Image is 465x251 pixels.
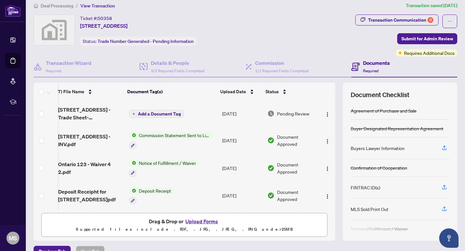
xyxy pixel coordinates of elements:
span: MS [9,234,17,243]
span: Document Approved [277,133,317,147]
button: Status IconDeposit Receipt [129,187,174,205]
div: Status: [80,37,196,45]
button: Logo [322,135,333,146]
th: Upload Date [218,83,263,101]
span: Upload Date [220,88,246,95]
td: [DATE] [220,182,265,210]
span: Ontario 123 - Waiver 4 2.pdf [58,160,124,176]
span: Trade Number Generated - Pending Information [98,38,194,44]
img: logo [5,5,21,17]
h4: Commission [255,59,309,67]
span: Add a Document Tag [138,112,181,116]
div: FINTRAC ID(s) [351,184,380,191]
button: Submit for Admin Review [397,33,457,44]
button: Add a Document Tag [129,110,184,118]
div: Buyer Designated Representation Agreement [351,125,443,132]
span: Requires Additional Docs [404,49,455,56]
th: (7) File Name [54,83,125,101]
span: Status [265,88,279,95]
span: 3/3 Required Fields Completed [151,68,204,73]
img: Document Status [267,165,274,172]
div: MLS Sold Print Out [351,206,388,213]
button: Open asap [439,228,459,248]
span: Commission Statement Sent to Listing Brokerage [136,132,213,139]
h4: Documents [363,59,390,67]
th: Document Tag(s) [125,83,218,101]
button: Logo [322,190,333,201]
span: Notice of Fulfillment / Waiver [136,159,199,166]
img: Status Icon [129,159,136,166]
img: Logo [325,194,330,199]
div: Agreement of Purchase and Sale [351,107,417,114]
span: Document Checklist [351,90,409,99]
button: Upload Forms [183,217,220,226]
span: 1/1 Required Fields Completed [255,68,309,73]
button: Transaction Communication9 [355,15,439,25]
img: Status Icon [129,187,136,194]
span: [STREET_ADDRESS] -INV.pdf [58,133,124,148]
img: Logo [325,112,330,117]
button: Logo [322,163,333,173]
article: Transaction saved [DATE] [406,2,457,9]
h4: Transaction Wizard [46,59,91,67]
button: Status IconNotice of Fulfillment / Waiver [129,159,199,177]
li: / [76,2,78,9]
span: ellipsis [448,19,452,24]
span: Drag & Drop or [149,217,220,226]
span: plus [132,112,135,115]
div: Transaction Communication [368,15,433,25]
img: Document Status [267,192,274,199]
span: Required [363,68,378,73]
img: Status Icon [129,132,136,139]
span: [STREET_ADDRESS] - Trade Sheet-[PERSON_NAME] to Review.pdf [58,106,124,121]
td: [DATE] [220,209,265,237]
span: [STREET_ADDRESS] [80,22,128,30]
span: home [34,4,38,8]
h4: Details & People [151,59,204,67]
p: Supported files include .PDF, .JPG, .JPEG, .PNG under 25 MB [46,226,323,233]
img: Logo [325,139,330,144]
span: Document Approved [277,188,317,203]
span: Document Approved [277,161,317,175]
td: [DATE] [220,126,265,154]
span: Deposit Receipht for [STREET_ADDRESS]pdf [58,188,124,203]
span: Deal Processing [41,3,73,9]
button: Status IconCommission Statement Sent to Listing Brokerage [129,132,213,149]
span: Required [46,68,61,73]
span: (7) File Name [56,88,84,95]
span: Submit for Admin Review [401,34,453,44]
div: Confirmation of Cooperation [351,164,407,171]
span: Pending Review [277,110,309,117]
td: [DATE] [220,154,265,182]
div: Ticket #: [80,15,112,22]
img: svg%3e [34,15,75,45]
button: Logo [322,108,333,119]
span: 50358 [98,15,112,21]
img: Document Status [267,137,274,144]
span: Drag & Drop orUpload FormsSupported files include .PDF, .JPG, .JPEG, .PNG under25MB [42,213,327,237]
th: Status [263,83,318,101]
td: [DATE] [220,101,265,126]
div: Buyers Lawyer Information [351,145,405,152]
div: 9 [428,17,433,23]
span: Deposit Receipt [136,187,174,194]
img: Logo [325,166,330,171]
span: View Transaction [80,3,115,9]
img: Document Status [267,110,274,117]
